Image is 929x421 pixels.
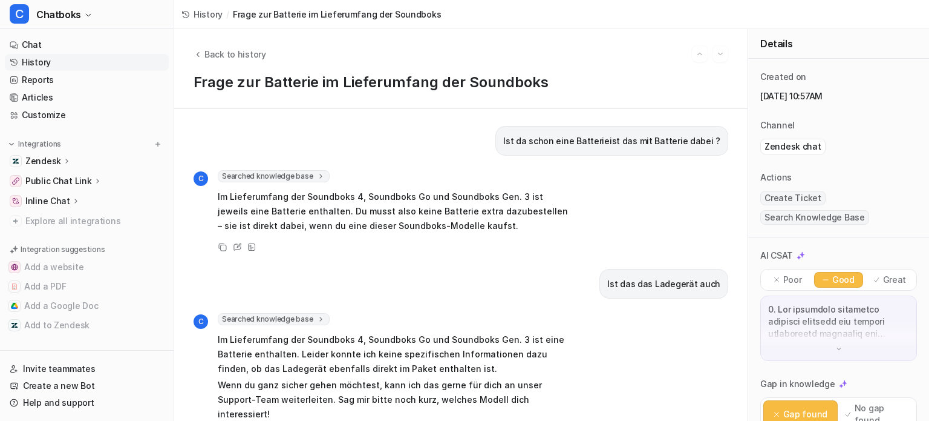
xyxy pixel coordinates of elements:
button: Back to history [194,48,266,61]
img: explore all integrations [10,215,22,227]
p: Integration suggestions [21,244,105,255]
span: Searched knowledge base [218,170,330,182]
div: Details [748,29,929,59]
p: Inline Chat [25,195,70,207]
p: Channel [760,119,795,131]
img: Zendesk [12,157,19,165]
h1: Frage zur Batterie im Lieferumfang der Soundboks [194,74,728,91]
a: History [181,8,223,21]
span: C [194,314,208,329]
img: Public Chat Link [12,177,19,185]
a: Help and support [5,394,169,411]
a: Reports [5,71,169,88]
img: Previous session [696,48,704,59]
span: History [194,8,223,21]
a: History [5,54,169,71]
p: 0. Lor ipsumdolo sitametco adipisci elitsedd eiu tempori utlaboreetd magnaaliq eni adminimv quisn... [768,303,909,340]
p: Poor [783,274,802,286]
p: Actions [760,171,792,184]
img: Inline Chat [12,197,19,205]
p: Public Chat Link [25,175,92,187]
span: C [10,4,29,24]
a: Chat [5,36,169,53]
a: Customize [5,107,169,124]
a: Articles [5,89,169,106]
p: Great [883,274,907,286]
img: expand menu [7,140,16,148]
p: Ist das das Ladegerät auch [607,277,720,291]
p: Integrations [18,139,61,149]
p: AI CSAT [760,250,793,262]
span: C [194,171,208,186]
img: down-arrow [835,345,843,353]
span: Explore all integrations [25,211,164,231]
p: Zendesk chat [764,141,821,153]
button: Go to next session [712,46,728,62]
span: / [226,8,229,21]
span: Create Ticket [760,191,826,205]
button: Integrations [5,138,65,150]
p: Good [832,274,855,286]
button: Add a PDFAdd a PDF [5,277,169,296]
p: Created on [760,71,806,83]
p: Im Lieferumfang der Soundboks 4, Soundboks Go und Soundboks Gen. 3 ist eine Batterie enthalten. L... [218,333,572,376]
img: menu_add.svg [154,140,162,148]
a: Explore all integrations [5,213,169,230]
button: Go to previous session [692,46,708,62]
a: Create a new Bot [5,377,169,394]
img: Add to Zendesk [11,322,18,329]
p: Gap in knowledge [760,378,835,390]
span: Frage zur Batterie im Lieferumfang der Soundboks [233,8,442,21]
p: [DATE] 10:57AM [760,90,917,102]
button: Add to ZendeskAdd to Zendesk [5,316,169,335]
button: Add a websiteAdd a website [5,257,169,277]
span: Search Knowledge Base [760,210,869,225]
button: Add a Google DocAdd a Google Doc [5,296,169,316]
p: Gap found [783,408,827,420]
img: Next session [716,48,725,59]
img: Add a PDF [11,283,18,290]
p: Zendesk [25,155,61,167]
span: Searched knowledge base [218,313,330,325]
a: Invite teammates [5,360,169,377]
p: Ist da schon eine Batterieist das mit Batterie dabei ? [503,134,720,148]
p: Im Lieferumfang der Soundboks 4, Soundboks Go und Soundboks Gen. 3 ist jeweils eine Batterie enth... [218,190,572,233]
img: Add a Google Doc [11,302,18,310]
img: Add a website [11,264,18,271]
span: Back to history [204,48,266,61]
span: Chatboks [36,6,81,23]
